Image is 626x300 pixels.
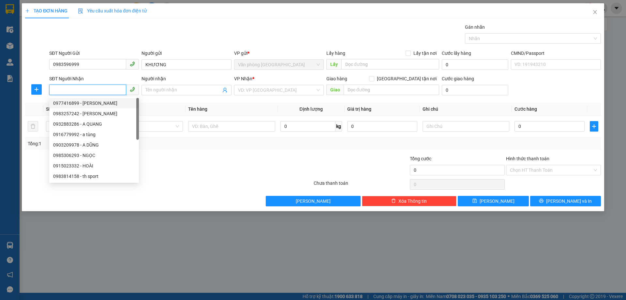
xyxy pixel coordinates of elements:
[28,121,38,132] button: delete
[480,197,514,205] span: [PERSON_NAME]
[335,121,342,132] span: kg
[53,173,135,180] div: 0983814158 - th sport
[362,196,457,206] button: deleteXóa Thông tin
[347,106,371,112] span: Giá trị hàng
[590,124,598,129] span: plus
[326,59,341,70] span: Lấy
[49,171,139,182] div: 0983814158 - th sport
[32,87,41,92] span: plus
[130,61,135,67] span: phone
[78,8,147,13] span: Yêu cầu xuất hóa đơn điện tử
[130,87,135,92] span: phone
[590,121,598,132] button: plus
[442,76,474,81] label: Cước giao hàng
[8,8,41,41] img: logo.jpg
[423,121,509,132] input: Ghi Chú
[313,180,409,191] div: Chưa thanh toán
[46,106,51,112] span: SL
[326,76,347,81] span: Giao hàng
[546,197,592,205] span: [PERSON_NAME] và In
[53,131,135,138] div: 0916779992 - a tùng
[53,100,135,107] div: 0977416899 - [PERSON_NAME]
[511,50,601,57] div: CMND/Passport
[234,50,324,57] div: VP gửi
[31,84,42,95] button: plus
[53,110,135,117] div: 0983257242 - [PERSON_NAME]
[234,76,252,81] span: VP Nhận
[411,50,439,57] span: Lấy tận nơi
[442,59,508,70] input: Cước lấy hàng
[442,51,471,56] label: Cước lấy hàng
[530,196,601,206] button: printer[PERSON_NAME] và In
[142,75,231,82] div: Người nhận
[539,198,544,204] span: printer
[326,85,344,95] span: Giao
[296,197,331,205] span: [PERSON_NAME]
[78,8,83,14] img: icon
[25,8,67,13] span: TẠO ĐƠN HÀNG
[49,75,139,82] div: SĐT Người Nhận
[472,198,477,204] span: save
[347,121,417,132] input: 0
[49,129,139,140] div: 0916779992 - a tùng
[420,103,512,116] th: Ghi chú
[68,8,115,16] b: 36 Limousine
[53,141,135,149] div: 0903209978 - A DŨNG
[222,87,228,93] span: user-add
[188,121,275,132] input: VD: Bàn, Ghế
[410,156,431,161] span: Tổng cước
[53,120,135,128] div: 0932883286 - A QUANG
[49,50,139,57] div: SĐT Người Gửi
[188,106,207,112] span: Tên hàng
[49,150,139,161] div: 0985306293 - NGỌC
[49,98,139,108] div: 0977416899 - mai lộc
[458,196,529,206] button: save[PERSON_NAME]
[374,75,439,82] span: [GEOGRAPHIC_DATA] tận nơi
[36,16,148,40] li: 01A03 [GEOGRAPHIC_DATA], [GEOGRAPHIC_DATA] ( bên cạnh cây xăng bến xe phía Bắc cũ)
[49,140,139,150] div: 0903209978 - A DŨNG
[53,162,135,169] div: 0915023332 - HOÀI
[586,3,604,22] button: Close
[25,8,30,13] span: plus
[344,85,439,95] input: Dọc đường
[341,59,439,70] input: Dọc đường
[465,24,485,30] label: Gán nhãn
[49,161,139,171] div: 0915023332 - HOÀI
[142,50,231,57] div: Người gửi
[300,106,323,112] span: Định lượng
[266,196,361,206] button: [PERSON_NAME]
[398,197,427,205] span: Xóa Thông tin
[100,121,179,131] span: Khác
[28,140,242,147] div: Tổng: 1
[326,51,345,56] span: Lấy hàng
[36,40,148,49] li: Hotline: 1900888999
[53,152,135,159] div: 0985306293 - NGỌC
[442,85,508,95] input: Cước giao hàng
[514,106,537,112] span: Cước hàng
[49,119,139,129] div: 0932883286 - A QUANG
[238,60,320,70] span: Văn phòng Thanh Hóa
[49,108,139,119] div: 0983257242 - C PHƯƠNG
[506,156,549,161] label: Hình thức thanh toán
[592,9,598,15] span: close
[391,198,396,204] span: delete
